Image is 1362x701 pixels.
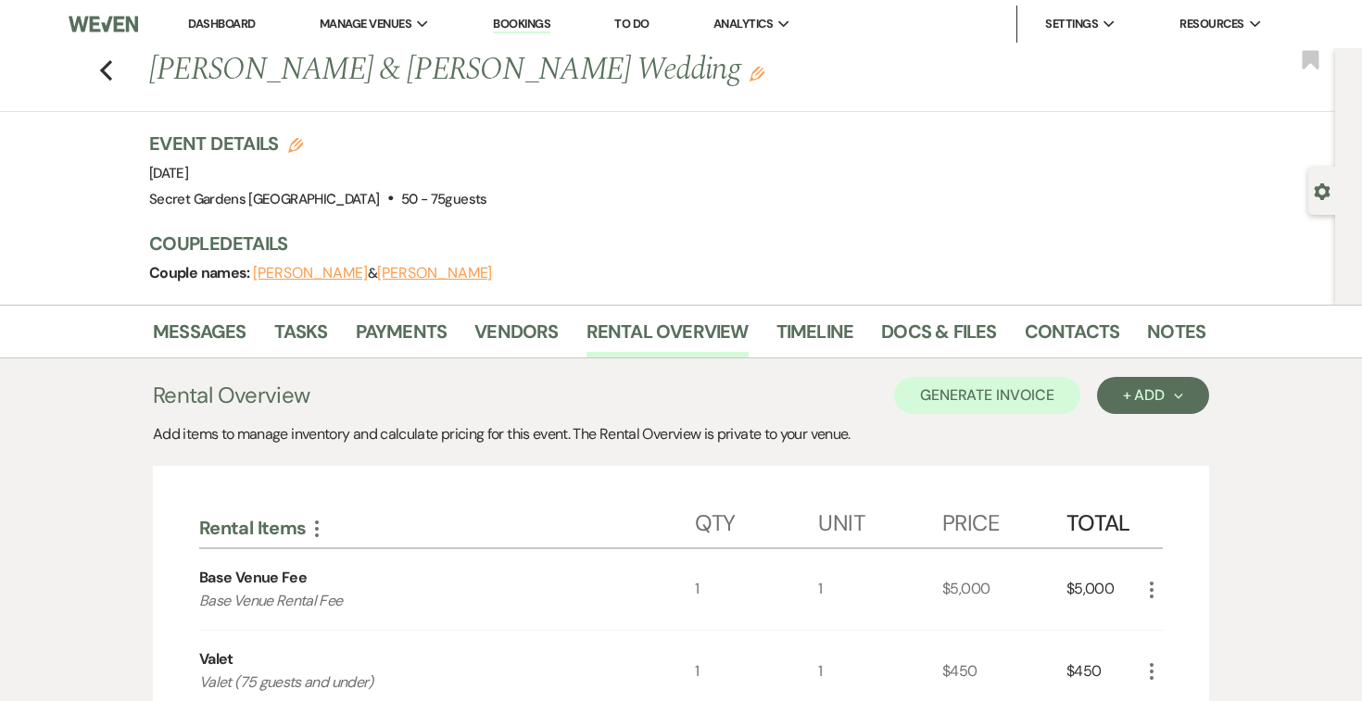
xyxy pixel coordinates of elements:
[614,16,649,31] a: To Do
[253,264,492,282] span: &
[377,266,492,281] button: [PERSON_NAME]
[942,549,1066,631] div: $5,000
[1025,317,1120,357] a: Contacts
[1066,549,1141,631] div: $5,000
[695,492,819,547] div: Qty
[818,549,942,631] div: 1
[199,567,307,589] div: Base Venue Fee
[881,317,996,357] a: Docs & Files
[69,5,138,44] img: Weven Logo
[149,190,380,208] span: Secret Gardens [GEOGRAPHIC_DATA]
[153,317,246,357] a: Messages
[713,15,773,33] span: Analytics
[1045,15,1098,33] span: Settings
[199,516,695,540] div: Rental Items
[1066,492,1141,547] div: Total
[776,317,854,357] a: Timeline
[153,423,1209,445] div: Add items to manage inventory and calculate pricing for this event. The Rental Overview is privat...
[253,266,368,281] button: [PERSON_NAME]
[320,15,411,33] span: Manage Venues
[149,164,188,182] span: [DATE]
[493,16,550,33] a: Bookings
[153,379,309,412] h3: Rental Overview
[149,231,1187,257] h3: Couple Details
[199,648,233,670] div: Valet
[149,131,487,156] h3: Event Details
[894,377,1080,414] button: Generate Invoice
[274,317,328,357] a: Tasks
[818,492,942,547] div: Unit
[1314,182,1330,199] button: Open lead details
[942,492,1066,547] div: Price
[401,190,487,208] span: 50 - 75 guests
[149,263,253,282] span: Couple names:
[695,549,819,631] div: 1
[1147,317,1205,357] a: Notes
[474,317,558,357] a: Vendors
[199,670,645,695] p: Valet (75 guests and under)
[586,317,749,357] a: Rental Overview
[188,16,255,31] a: Dashboard
[1123,388,1183,403] div: + Add
[1097,377,1209,414] button: + Add
[750,65,764,81] button: Edit
[199,589,645,613] p: Base Venue Rental Fee
[356,317,448,357] a: Payments
[1179,15,1243,33] span: Resources
[149,48,979,93] h1: [PERSON_NAME] & [PERSON_NAME] Wedding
